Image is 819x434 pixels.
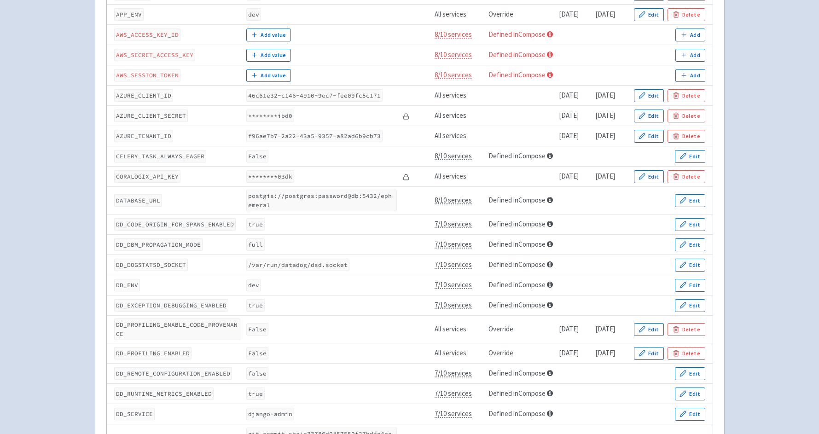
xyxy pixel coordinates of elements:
[595,131,615,140] time: [DATE]
[432,316,486,343] td: All services
[246,408,294,420] code: django-admin
[668,170,705,183] button: Delete
[488,301,546,309] a: Defined in Compose
[432,86,486,106] td: All services
[559,172,579,180] time: [DATE]
[675,259,705,272] button: Edit
[114,347,192,359] code: DD_PROFILING_ENABLED
[595,348,615,357] time: [DATE]
[435,389,472,398] span: 7/10 services
[675,69,705,82] button: Add
[486,316,556,343] td: Override
[246,218,265,231] code: true
[634,130,664,143] button: Edit
[246,367,268,380] code: false
[114,408,155,420] code: DD_SERVICE
[246,8,261,21] code: dev
[675,29,705,41] button: Add
[595,10,615,18] time: [DATE]
[246,299,265,312] code: true
[246,150,268,162] code: False
[488,70,546,79] a: Defined in Compose
[675,194,705,207] button: Edit
[114,89,173,102] code: AZURE_CLIENT_ID
[114,49,195,61] code: AWS_SECRET_ACCESS_KEY
[595,111,615,120] time: [DATE]
[435,220,472,228] span: 7/10 services
[114,130,173,142] code: AZURE_TENANT_ID
[488,260,546,269] a: Defined in Compose
[246,89,383,102] code: 46c61e32-c146-4910-9ec7-fee09fc5c171
[435,301,472,309] span: 7/10 services
[114,170,180,183] code: CORALOGIX_API_KEY
[488,389,546,398] a: Defined in Compose
[675,408,705,421] button: Edit
[114,8,144,21] code: APP_ENV
[432,167,486,187] td: All services
[114,218,236,231] code: DD_CODE_ORIGIN_FOR_SPANS_ENABLED
[435,240,472,249] span: 7/10 services
[486,343,556,364] td: Override
[634,8,664,21] button: Edit
[488,369,546,377] a: Defined in Compose
[559,111,579,120] time: [DATE]
[114,259,188,271] code: DD_DOGSTATSD_SOCKET
[435,196,472,204] span: 8/10 services
[559,10,579,18] time: [DATE]
[668,89,705,102] button: Delete
[246,323,268,336] code: False
[675,218,705,231] button: Edit
[114,150,206,162] code: CELERY_TASK_ALWAYS_EAGER
[675,299,705,312] button: Edit
[668,8,705,21] button: Delete
[488,151,546,160] a: Defined in Compose
[114,194,162,207] code: DATABASE_URL
[675,150,705,163] button: Edit
[668,323,705,336] button: Delete
[559,324,579,333] time: [DATE]
[559,348,579,357] time: [DATE]
[634,110,664,122] button: Edit
[246,238,265,251] code: full
[488,196,546,204] a: Defined in Compose
[634,89,664,102] button: Edit
[675,49,705,62] button: Add
[435,409,472,418] span: 7/10 services
[114,299,228,312] code: DD_EXCEPTION_DEBUGGING_ENABLED
[488,409,546,418] a: Defined in Compose
[559,91,579,99] time: [DATE]
[246,388,265,400] code: true
[675,388,705,400] button: Edit
[246,347,268,359] code: False
[435,70,472,79] span: 8/10 services
[114,29,180,41] code: AWS_ACCESS_KEY_ID
[488,50,546,59] a: Defined in Compose
[114,367,232,380] code: DD_REMOTE_CONFIGURATION_ENABLED
[488,280,546,289] a: Defined in Compose
[675,367,705,380] button: Edit
[432,106,486,126] td: All services
[246,49,291,62] button: Add value
[114,110,188,122] code: AZURE_CLIENT_SECRET
[488,220,546,228] a: Defined in Compose
[246,259,349,271] code: /var/run/datadog/dsd.socket
[634,323,664,336] button: Edit
[435,260,472,269] span: 7/10 services
[634,347,664,360] button: Edit
[668,110,705,122] button: Delete
[668,347,705,360] button: Delete
[675,238,705,251] button: Edit
[675,279,705,292] button: Edit
[435,369,472,377] span: 7/10 services
[435,50,472,59] span: 8/10 services
[435,151,472,160] span: 8/10 services
[114,238,203,251] code: DD_DBM_PROPAGATION_MODE
[114,318,240,340] code: DD_PROFILING_ENABLE_CODE_PROVENANCE
[114,69,180,81] code: AWS_SESSION_TOKEN
[559,131,579,140] time: [DATE]
[246,130,383,142] code: f96ae7b7-2a22-43a5-9357-a82ad6b9cb73
[486,5,556,25] td: Override
[246,29,291,41] button: Add value
[432,5,486,25] td: All services
[634,170,664,183] button: Edit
